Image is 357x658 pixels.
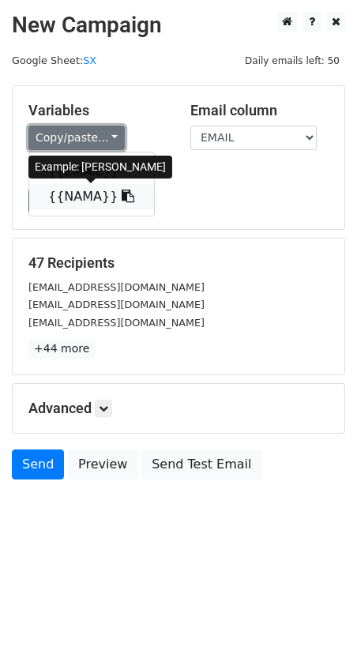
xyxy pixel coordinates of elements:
[239,55,345,66] a: Daily emails left: 50
[190,102,329,119] h5: Email column
[83,55,96,66] a: SX
[29,184,154,209] a: {{NAMA}}
[28,400,329,417] h5: Advanced
[28,156,172,179] div: Example: [PERSON_NAME]
[68,449,137,479] a: Preview
[12,55,96,66] small: Google Sheet:
[28,317,205,329] small: [EMAIL_ADDRESS][DOMAIN_NAME]
[239,52,345,70] span: Daily emails left: 50
[28,299,205,310] small: [EMAIL_ADDRESS][DOMAIN_NAME]
[141,449,261,479] a: Send Test Email
[28,102,167,119] h5: Variables
[28,339,95,359] a: +44 more
[28,281,205,293] small: [EMAIL_ADDRESS][DOMAIN_NAME]
[28,254,329,272] h5: 47 Recipients
[12,449,64,479] a: Send
[278,582,357,658] iframe: Chat Widget
[28,126,125,150] a: Copy/paste...
[12,12,345,39] h2: New Campaign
